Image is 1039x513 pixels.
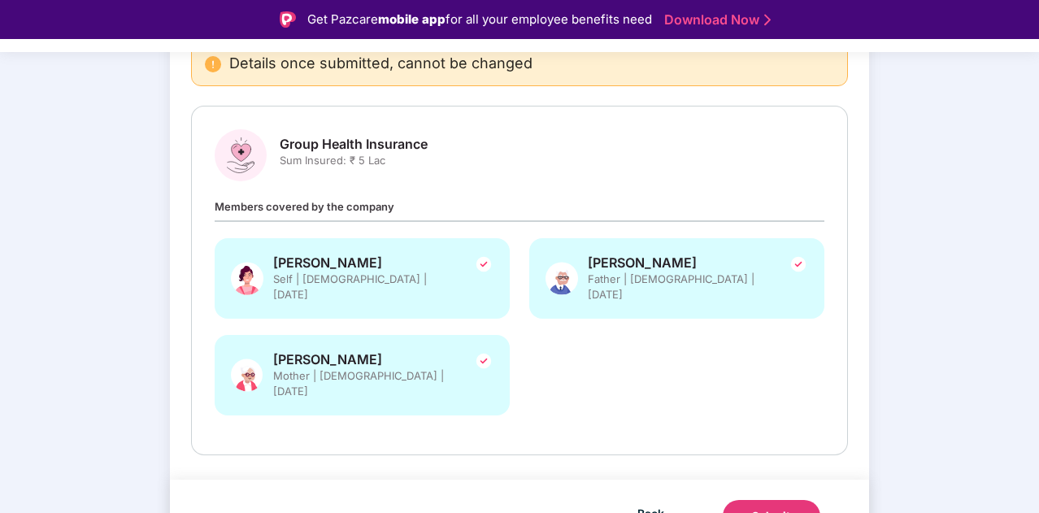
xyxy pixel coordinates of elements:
[231,254,263,302] img: svg+xml;base64,PHN2ZyB4bWxucz0iaHR0cDovL3d3dy53My5vcmcvMjAwMC9zdmciIHhtbG5zOnhsaW5rPSJodHRwOi8vd3...
[764,11,771,28] img: Stroke
[280,136,428,153] span: Group Health Insurance
[474,351,493,371] img: svg+xml;base64,PHN2ZyBpZD0iVGljay0yNHgyNCIgeG1sbnM9Imh0dHA6Ly93d3cudzMub3JnLzIwMDAvc3ZnIiB3aWR0aD...
[273,368,452,399] span: Mother | [DEMOGRAPHIC_DATA] | [DATE]
[588,272,767,302] span: Father | [DEMOGRAPHIC_DATA] | [DATE]
[378,11,446,27] strong: mobile app
[789,254,808,274] img: svg+xml;base64,PHN2ZyBpZD0iVGljay0yNHgyNCIgeG1sbnM9Imh0dHA6Ly93d3cudzMub3JnLzIwMDAvc3ZnIiB3aWR0aD...
[307,10,652,29] div: Get Pazcare for all your employee benefits need
[273,351,452,368] span: [PERSON_NAME]
[546,254,578,302] img: svg+xml;base64,PHN2ZyBpZD0iRmF0aGVyX0dyZXkiIHhtbG5zPSJodHRwOi8vd3d3LnczLm9yZy8yMDAwL3N2ZyIgeG1sbn...
[215,129,267,181] img: svg+xml;base64,PHN2ZyBpZD0iR3JvdXBfSGVhbHRoX0luc3VyYW5jZSIgZGF0YS1uYW1lPSJHcm91cCBIZWFsdGggSW5zdX...
[474,254,493,274] img: svg+xml;base64,PHN2ZyBpZD0iVGljay0yNHgyNCIgeG1sbnM9Imh0dHA6Ly93d3cudzMub3JnLzIwMDAvc3ZnIiB3aWR0aD...
[664,11,766,28] a: Download Now
[280,153,428,168] span: Sum Insured: ₹ 5 Lac
[205,56,221,72] img: svg+xml;base64,PHN2ZyBpZD0iRGFuZ2VyX2FsZXJ0IiBkYXRhLW5hbWU9IkRhbmdlciBhbGVydCIgeG1sbnM9Imh0dHA6Ly...
[229,56,533,72] span: Details once submitted, cannot be changed
[215,200,394,213] span: Members covered by the company
[273,272,452,302] span: Self | [DEMOGRAPHIC_DATA] | [DATE]
[231,351,263,399] img: svg+xml;base64,PHN2ZyB4bWxucz0iaHR0cDovL3d3dy53My5vcmcvMjAwMC9zdmciIHhtbG5zOnhsaW5rPSJodHRwOi8vd3...
[588,254,767,272] span: [PERSON_NAME]
[280,11,296,28] img: Logo
[273,254,452,272] span: [PERSON_NAME]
